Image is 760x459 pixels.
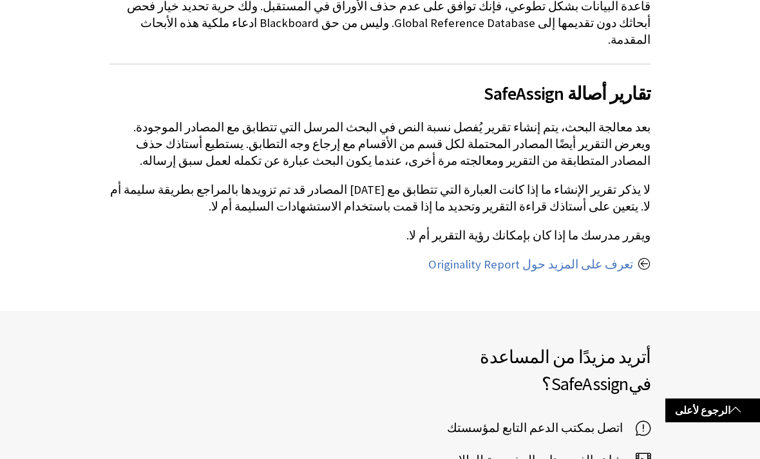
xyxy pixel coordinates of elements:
[109,227,651,244] p: ويقرر مدرسك ما إذا كان بإمكانك رؤية التقرير أم لا.
[551,372,629,395] span: SafeAssign
[665,398,760,422] a: الرجوع لأعلى
[380,343,651,397] h2: أتريد مزيدًا من المساعدة في ؟
[109,119,651,170] p: بعد معالجة البحث، يتم إنشاء تقرير يُفصل نسبة النص في البحث المرسل التي تتطابق مع المصادر الموجودة...
[109,64,651,107] h2: تقارير أصالة SafeAssign
[428,257,633,272] a: تعرف على المزيد حول Originality Report
[109,182,651,215] p: لا يذكر تقرير الإنشاء ما إذا كانت العبارة التي تتطابق مع [DATE] المصادر قد تم تزويدها بالمراجع بط...
[447,418,636,438] span: اتصل بمكتب الدعم التابع لمؤسستك
[447,418,651,438] a: اتصل بمكتب الدعم التابع لمؤسستك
